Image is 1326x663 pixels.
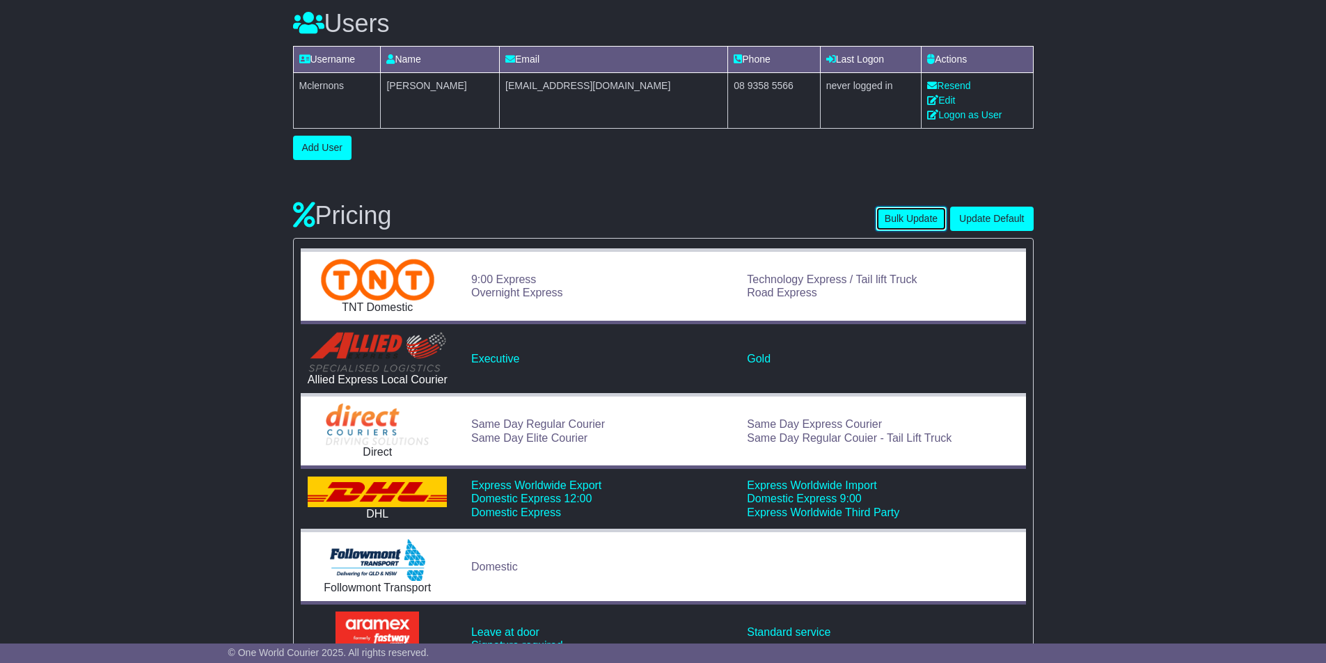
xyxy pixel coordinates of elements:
a: Express Worldwide Third Party [747,506,899,518]
a: Edit [927,95,955,106]
a: Domestic [471,561,518,573]
td: never logged in [820,72,922,128]
div: Allied Express Local Courier [308,373,448,386]
img: Allied Express Local Courier [308,331,447,373]
td: 08 9358 5566 [728,72,820,128]
button: Bulk Update [876,207,947,231]
img: TNT Domestic [321,259,434,301]
img: Direct [326,404,429,445]
a: Leave at door [471,626,539,638]
h3: Users [293,10,1034,38]
a: Technology Express / Tail lift Truck [747,273,917,285]
a: Overnight Express [471,287,563,298]
td: Actions [922,46,1033,72]
a: Same Day Elite Courier [471,432,587,444]
a: Same Day Express Courier [747,418,882,430]
td: Mclernons [293,72,381,128]
div: DHL [308,507,448,520]
button: Add User [293,136,352,160]
div: TNT Domestic [308,301,448,314]
a: Logon as User [927,109,1002,120]
span: © One World Courier 2025. All rights reserved. [228,647,429,658]
a: Domestic Express 9:00 [747,493,862,504]
a: Road Express [747,287,817,298]
div: Direct [308,445,448,458]
a: Executive [471,353,519,365]
a: Domestic Express 12:00 [471,493,592,504]
a: Signature required [471,639,563,651]
a: Express Worldwide Export [471,479,601,491]
td: [EMAIL_ADDRESS][DOMAIN_NAME] [500,72,728,128]
td: Phone [728,46,820,72]
td: [PERSON_NAME] [381,72,500,128]
a: Same Day Regular Couier - Tail Lift Truck [747,432,952,444]
h3: Pricing [293,202,876,230]
button: Update Default [950,207,1033,231]
a: 9:00 Express [471,273,536,285]
img: Aramex [336,612,419,653]
img: DHL [308,477,447,507]
td: Email [500,46,728,72]
a: Same Day Regular Courier [471,418,605,430]
a: Express Worldwide Import [747,479,876,491]
td: Username [293,46,381,72]
a: Resend [927,80,970,91]
div: Followmont Transport [308,581,448,594]
img: Followmont Transport [330,539,425,581]
td: Last Logon [820,46,922,72]
td: Name [381,46,500,72]
a: Domestic Express [471,506,561,518]
a: Gold [747,353,771,365]
a: Standard service [747,626,830,638]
